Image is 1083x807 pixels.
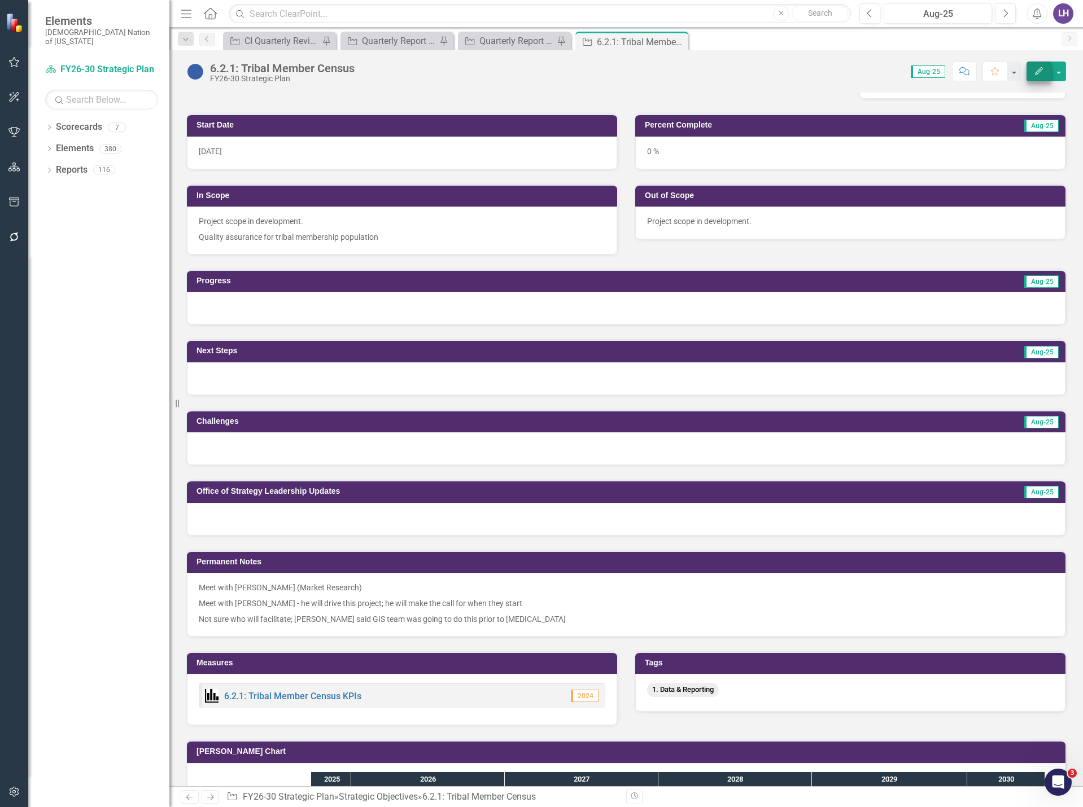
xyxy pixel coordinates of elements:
[205,689,219,703] img: Performance Management
[658,772,812,787] div: 2028
[56,164,88,177] a: Reports
[571,690,599,702] span: 2024
[93,165,115,175] div: 116
[243,791,334,802] a: FY26-30 Strategic Plan
[196,277,620,285] h3: Progress
[45,63,158,76] a: FY26-30 Strategic Plan
[196,121,612,129] h3: Start Date
[186,63,204,81] img: Not Started
[229,4,851,24] input: Search ClearPoint...
[99,144,121,153] div: 380
[45,14,158,28] span: Elements
[1024,120,1059,132] span: Aug-25
[884,3,992,24] button: Aug-25
[199,595,1054,611] p: Meet with [PERSON_NAME] - he will drive this project; he will make the call for when they start
[645,659,1060,667] h3: Tags
[351,772,505,787] div: 2026
[1024,416,1059,428] span: Aug-25
[479,34,554,48] div: Quarterly Report Review (No Next Steps)
[597,35,685,49] div: 6.2.1: Tribal Member Census
[45,90,158,109] input: Search Below...
[6,12,25,32] img: ClearPoint Strategy
[645,121,916,129] h3: Percent Complete
[967,772,1045,787] div: 2030
[792,6,848,21] button: Search
[196,659,612,667] h3: Measures
[224,691,361,701] a: 6.2.1: Tribal Member Census KPIs
[422,791,536,802] div: 6.2.1: Tribal Member Census
[199,229,605,243] p: Quality assurance for tribal membership population
[226,791,618,804] div: » »
[1045,769,1072,796] iframe: Intercom live chat
[196,347,658,355] h3: Next Steps
[199,216,605,229] p: Project scope in development.
[196,747,1060,756] h3: [PERSON_NAME] Chart
[808,8,832,17] span: Search
[199,611,1054,625] p: Not sure who will facilitate; [PERSON_NAME] said GIS team was going to do this prior to [MEDICAL_...
[210,74,355,83] div: FY26-30 Strategic Plan
[645,191,1060,200] h3: Out of Scope
[244,34,319,48] div: CI Quarterly Review
[647,683,719,697] span: 1. Data & Reporting
[362,34,436,48] div: Quarterly Report Review
[196,487,889,495] h3: Office of Strategy Leadership Updates
[505,772,658,787] div: 2027
[196,191,612,200] h3: In Scope
[911,65,945,78] span: Aug-25
[635,137,1065,169] div: 0 %
[108,122,126,132] div: 7
[1024,346,1059,358] span: Aug-25
[56,142,94,155] a: Elements
[313,772,351,787] div: 2025
[210,62,355,74] div: 6.2.1: Tribal Member Census
[461,34,554,48] a: Quarterly Report Review (No Next Steps)
[812,772,967,787] div: 2029
[647,216,1054,227] p: Project scope in development.
[1068,769,1077,778] span: 3
[45,28,158,46] small: [DEMOGRAPHIC_DATA] Nation of [US_STATE]
[1024,275,1059,288] span: Aug-25
[1053,3,1073,24] button: LH
[226,34,319,48] a: CI Quarterly Review
[56,121,102,134] a: Scorecards
[339,791,418,802] a: Strategic Objectives
[1024,486,1059,498] span: Aug-25
[199,147,222,156] span: [DATE]
[196,417,665,426] h3: Challenges
[343,34,436,48] a: Quarterly Report Review
[199,582,1054,595] p: Meet with [PERSON_NAME] (Market Research)
[888,7,988,21] div: Aug-25
[196,558,1060,566] h3: Permanent Notes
